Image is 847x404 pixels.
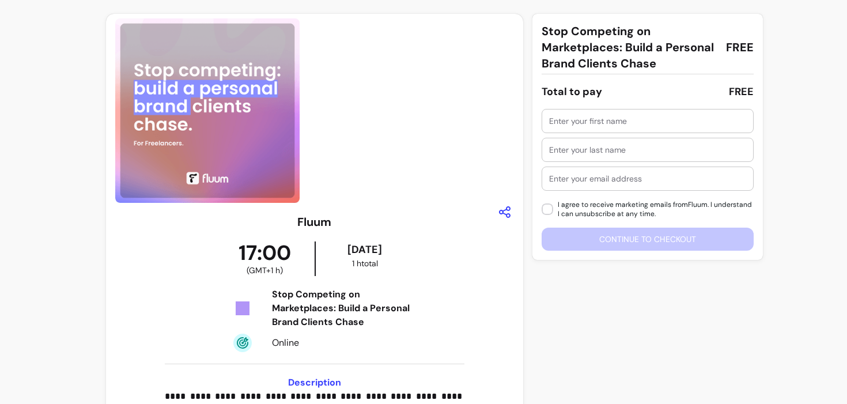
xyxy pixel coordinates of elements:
input: Enter your last name [549,144,746,156]
h3: Fluum [297,214,331,230]
input: Enter your first name [549,115,746,127]
input: Enter your email address [549,173,746,184]
span: FREE [726,39,754,55]
div: FREE [729,84,754,100]
div: Online [272,336,411,350]
div: 17:00 [215,241,315,276]
div: [DATE] [318,241,412,258]
div: Stop Competing on Marketplaces: Build a Personal Brand Clients Chase [272,288,411,329]
span: Stop Competing on Marketplaces: Build a Personal Brand Clients Chase [542,23,717,71]
h3: Description [165,376,464,390]
img: https://d3pz9znudhj10h.cloudfront.net/ef82f971-8fd8-48e3-b95a-a3f0e09c3e9a [115,18,300,203]
img: Tickets Icon [233,299,252,318]
div: 1 h total [318,258,412,269]
div: Total to pay [542,84,602,100]
span: ( GMT+1 h ) [247,265,283,276]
